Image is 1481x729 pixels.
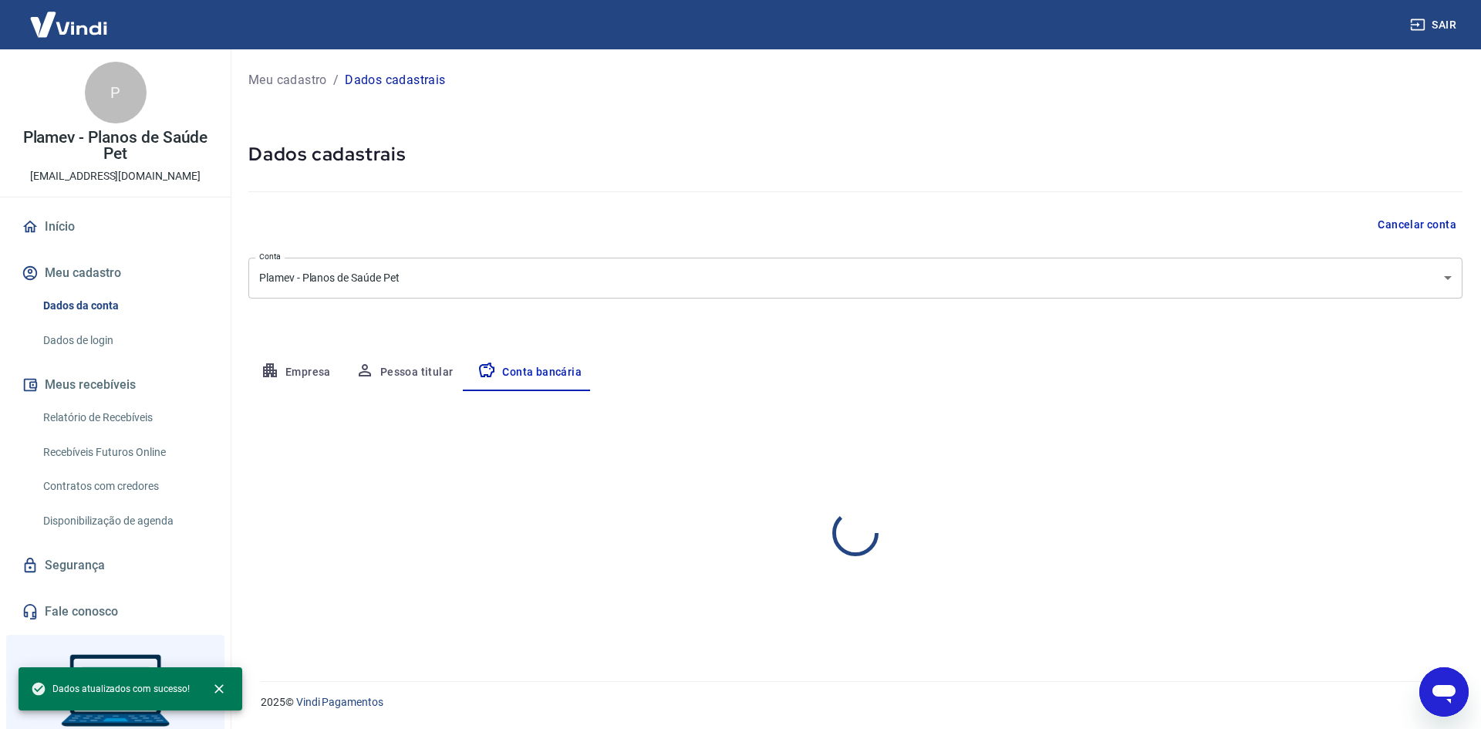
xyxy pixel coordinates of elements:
a: Relatório de Recebíveis [37,402,212,434]
button: Sair [1407,11,1462,39]
label: Conta [259,251,281,262]
button: Cancelar conta [1371,211,1462,239]
button: Pessoa titular [343,354,466,391]
a: Segurança [19,548,212,582]
a: Início [19,210,212,244]
p: 2025 © [261,694,1444,710]
div: P [85,62,147,123]
p: [EMAIL_ADDRESS][DOMAIN_NAME] [30,168,201,184]
a: Disponibilização de agenda [37,505,212,537]
a: Recebíveis Futuros Online [37,437,212,468]
a: Contratos com credores [37,471,212,502]
h5: Dados cadastrais [248,142,1462,167]
button: Conta bancária [465,354,594,391]
button: Meu cadastro [19,256,212,290]
button: close [202,672,236,706]
img: Vindi [19,1,119,48]
a: Vindi Pagamentos [296,696,383,708]
a: Dados de login [37,325,212,356]
a: Dados da conta [37,290,212,322]
iframe: Botão para abrir a janela de mensagens [1419,667,1469,717]
button: Meus recebíveis [19,368,212,402]
span: Dados atualizados com sucesso! [31,681,190,697]
p: / [333,71,339,89]
p: Plamev - Planos de Saúde Pet [12,130,218,162]
button: Empresa [248,354,343,391]
a: Meu cadastro [248,71,327,89]
p: Dados cadastrais [345,71,445,89]
a: Fale conosco [19,595,212,629]
div: Plamev - Planos de Saúde Pet [248,258,1462,299]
